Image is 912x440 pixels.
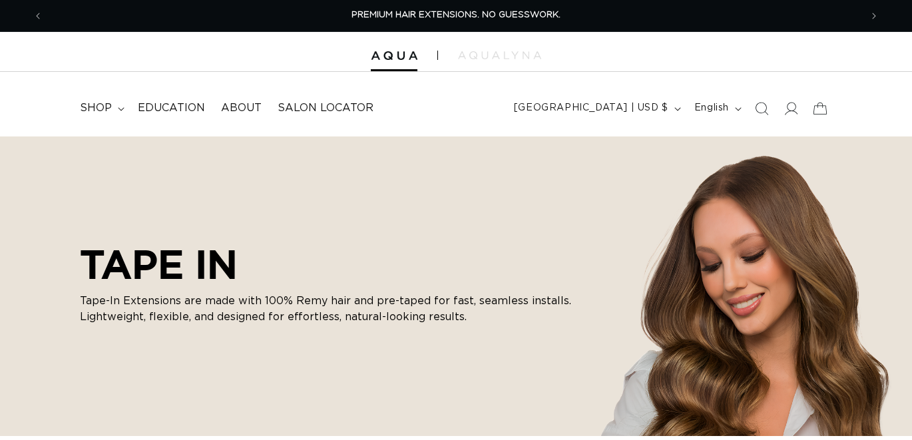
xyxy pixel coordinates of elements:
[213,93,270,123] a: About
[514,101,668,115] span: [GEOGRAPHIC_DATA] | USD $
[72,93,130,123] summary: shop
[80,241,586,288] h2: TAPE IN
[859,3,889,29] button: Next announcement
[138,101,205,115] span: Education
[506,96,686,121] button: [GEOGRAPHIC_DATA] | USD $
[23,3,53,29] button: Previous announcement
[686,96,747,121] button: English
[221,101,262,115] span: About
[278,101,373,115] span: Salon Locator
[80,101,112,115] span: shop
[270,93,381,123] a: Salon Locator
[371,51,417,61] img: Aqua Hair Extensions
[80,293,586,325] p: Tape-In Extensions are made with 100% Remy hair and pre-taped for fast, seamless installs. Lightw...
[694,101,729,115] span: English
[351,11,561,19] span: PREMIUM HAIR EXTENSIONS. NO GUESSWORK.
[747,94,776,123] summary: Search
[458,51,541,59] img: aqualyna.com
[130,93,213,123] a: Education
